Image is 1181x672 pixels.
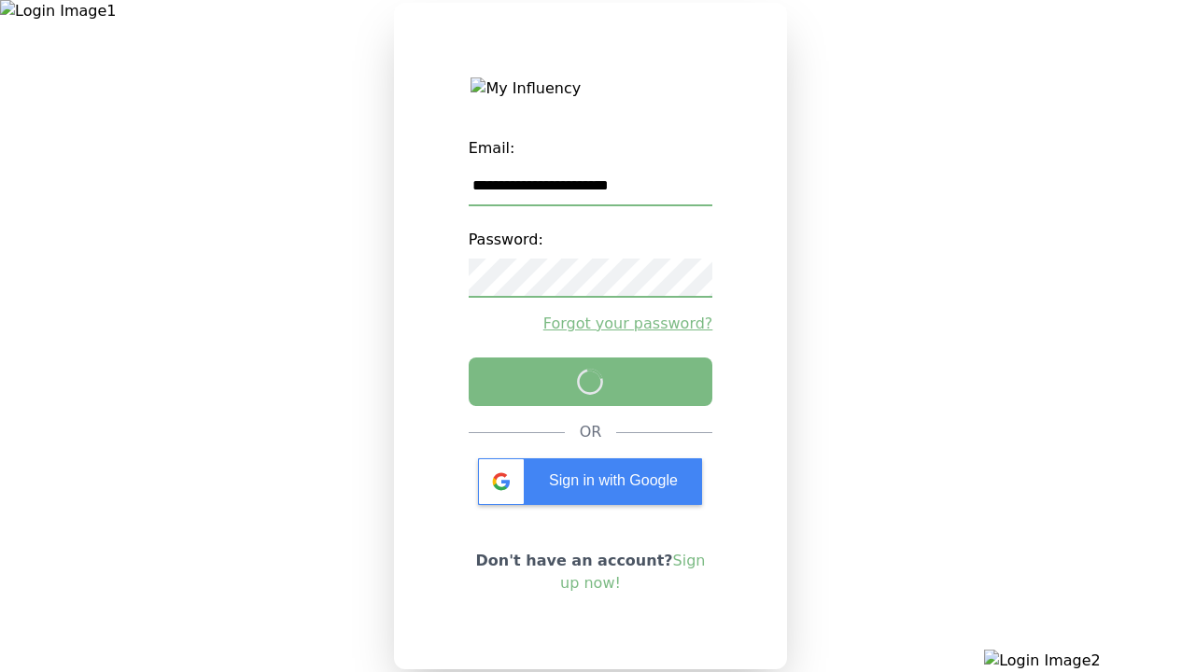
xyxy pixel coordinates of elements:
img: Login Image2 [984,650,1181,672]
div: Sign in with Google [478,458,702,505]
label: Password: [469,221,713,259]
a: Forgot your password? [469,313,713,335]
p: Don't have an account? [469,550,713,595]
label: Email: [469,130,713,167]
span: Sign in with Google [549,472,678,488]
img: My Influency [471,77,710,100]
div: OR [580,421,602,443]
